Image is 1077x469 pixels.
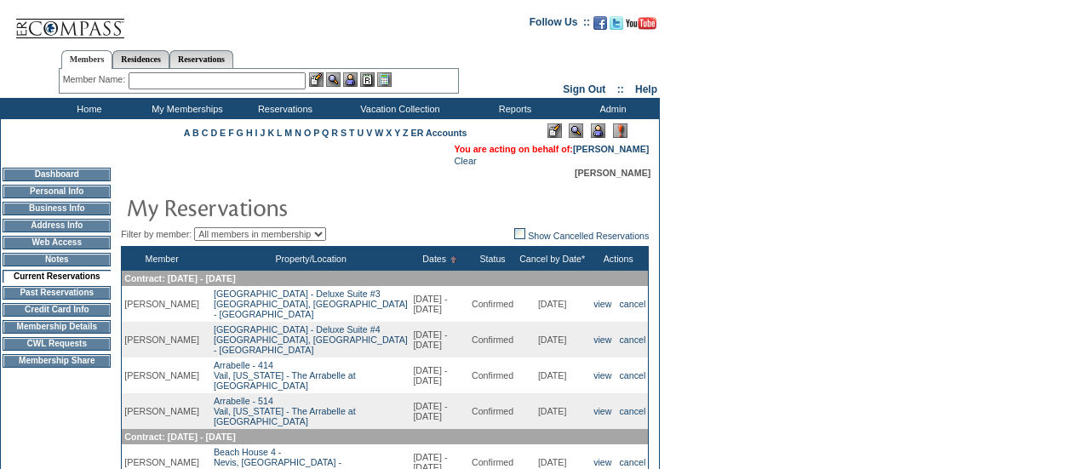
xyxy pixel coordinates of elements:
td: Web Access [3,236,111,249]
a: P [313,128,319,138]
a: E [220,128,226,138]
td: Notes [3,253,111,266]
a: J [260,128,265,138]
img: Edit Mode [547,123,562,138]
span: :: [617,83,624,95]
img: b_calculator.gif [377,72,392,87]
a: F [228,128,234,138]
img: pgTtlMyReservations.gif [126,190,467,224]
td: [DATE] - [DATE] [410,357,469,393]
td: Membership Share [3,354,111,368]
span: Contract: [DATE] - [DATE] [124,432,235,442]
a: Sign Out [563,83,605,95]
img: Reservations [360,72,375,87]
a: view [593,299,611,309]
td: Dashboard [3,168,111,181]
td: [DATE] [516,322,588,357]
a: C [202,128,209,138]
a: S [341,128,347,138]
a: X [386,128,392,138]
img: Impersonate [343,72,358,87]
a: cancel [620,299,646,309]
td: Vacation Collection [332,98,464,119]
a: cancel [620,406,646,416]
td: Confirmed [469,286,516,322]
td: Current Reservations [3,270,111,283]
a: Z [403,128,409,138]
img: Impersonate [591,123,605,138]
td: [DATE] - [DATE] [410,393,469,429]
td: Personal Info [3,185,111,198]
a: L [277,128,282,138]
td: [DATE] - [DATE] [410,286,469,322]
td: Follow Us :: [530,14,590,35]
a: Residences [112,50,169,68]
a: Member [146,254,179,264]
img: Follow us on Twitter [610,16,623,30]
img: Compass Home [14,4,125,39]
td: Home [38,98,136,119]
td: [PERSON_NAME] [122,393,202,429]
a: B [192,128,199,138]
a: G [237,128,243,138]
td: Confirmed [469,357,516,393]
a: Y [394,128,400,138]
img: View Mode [569,123,583,138]
a: K [267,128,274,138]
td: Confirmed [469,393,516,429]
a: Status [479,254,505,264]
a: O [304,128,311,138]
a: [PERSON_NAME] [573,144,649,154]
td: My Memberships [136,98,234,119]
img: Log Concern/Member Elevation [613,123,627,138]
a: H [246,128,253,138]
td: [DATE] [516,393,588,429]
a: Become our fan on Facebook [593,21,607,31]
a: Subscribe to our YouTube Channel [626,21,656,31]
td: Reports [464,98,562,119]
a: Follow us on Twitter [610,21,623,31]
a: [GEOGRAPHIC_DATA] - Deluxe Suite #4[GEOGRAPHIC_DATA], [GEOGRAPHIC_DATA] - [GEOGRAPHIC_DATA] [214,324,408,355]
td: CWL Requests [3,337,111,351]
td: Credit Card Info [3,303,111,317]
td: [PERSON_NAME] [122,357,202,393]
a: cancel [620,370,646,380]
img: Become our fan on Facebook [593,16,607,30]
a: Members [61,50,113,69]
a: view [593,406,611,416]
a: Arrabelle - 514Vail, [US_STATE] - The Arrabelle at [GEOGRAPHIC_DATA] [214,396,356,426]
a: view [593,457,611,467]
a: Cancel by Date* [519,254,585,264]
span: Contract: [DATE] - [DATE] [124,273,235,283]
span: [PERSON_NAME] [575,168,650,178]
a: W [375,128,383,138]
a: R [331,128,338,138]
a: Q [322,128,329,138]
a: U [358,128,364,138]
a: N [295,128,301,138]
a: T [349,128,355,138]
img: View [326,72,341,87]
a: view [593,370,611,380]
a: cancel [620,335,646,345]
a: I [255,128,258,138]
td: [DATE] [516,357,588,393]
a: D [210,128,217,138]
a: Reservations [169,50,233,68]
a: Show Cancelled Reservations [514,231,649,241]
td: [PERSON_NAME] [122,286,202,322]
td: Past Reservations [3,286,111,300]
img: Subscribe to our YouTube Channel [626,17,656,30]
td: [PERSON_NAME] [122,322,202,357]
img: b_edit.gif [309,72,324,87]
a: V [366,128,372,138]
td: [DATE] [516,286,588,322]
img: chk_off.JPG [514,228,525,239]
td: Admin [562,98,660,119]
a: ER Accounts [411,128,467,138]
img: Ascending [446,256,457,263]
td: Reservations [234,98,332,119]
a: Clear [454,156,476,166]
a: [GEOGRAPHIC_DATA] - Deluxe Suite #3[GEOGRAPHIC_DATA], [GEOGRAPHIC_DATA] - [GEOGRAPHIC_DATA] [214,289,408,319]
td: Address Info [3,219,111,232]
